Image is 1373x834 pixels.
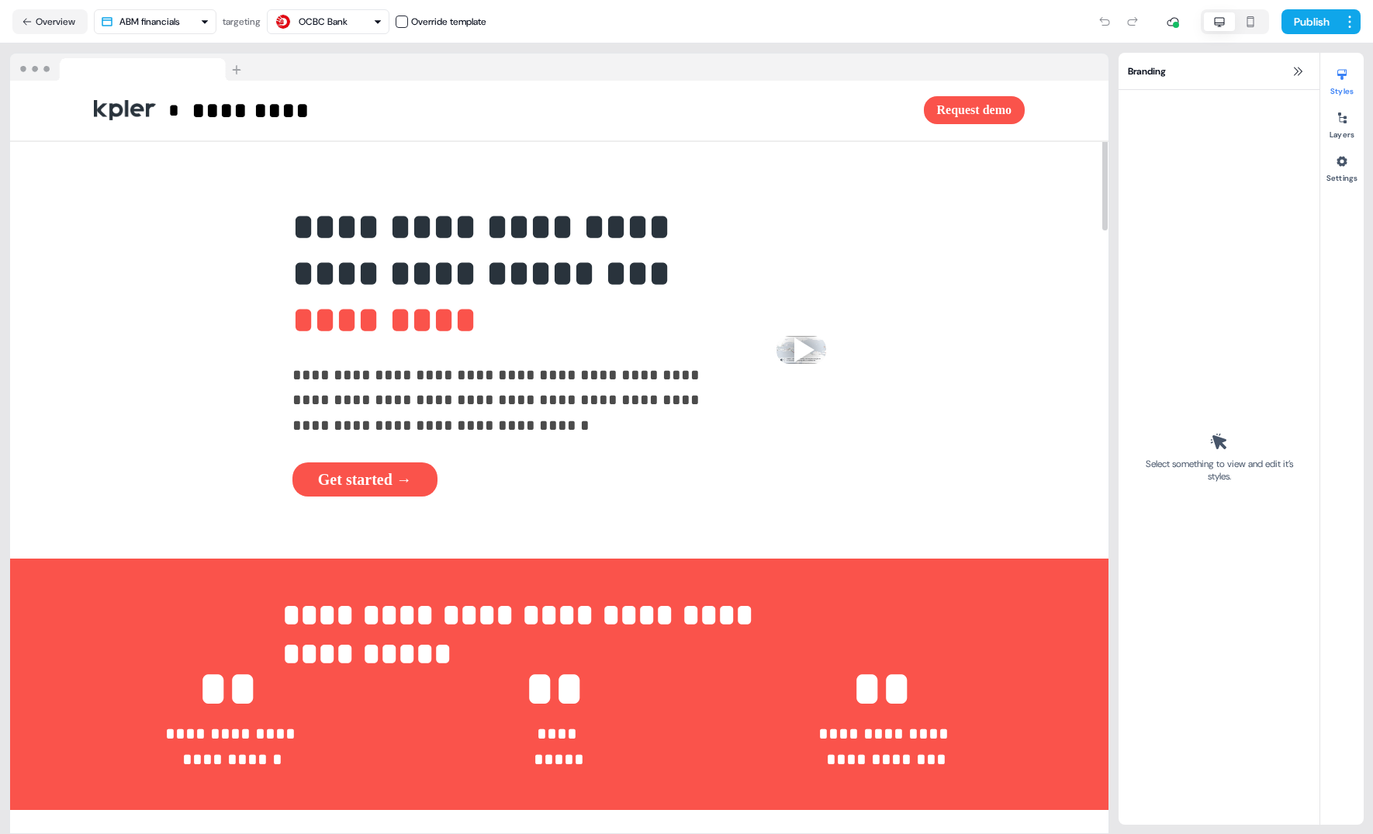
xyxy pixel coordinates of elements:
button: Layers [1320,106,1364,140]
div: Request demo [565,96,1025,124]
button: OCBC Bank [267,9,389,34]
div: targeting [223,14,261,29]
div: ABM financials [119,14,180,29]
img: Browser topbar [10,54,248,81]
button: Overview [12,9,88,34]
div: Select something to view and edit it’s styles. [1140,458,1298,483]
div: OCBC Bank [299,14,348,29]
button: Styles [1320,62,1364,96]
button: Get started → [292,462,437,497]
div: Override template [411,14,486,29]
div: Get started → [292,462,738,497]
button: Request demo [924,96,1025,124]
div: Branding [1119,53,1319,90]
button: Publish [1281,9,1339,34]
button: Settings [1320,149,1364,183]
